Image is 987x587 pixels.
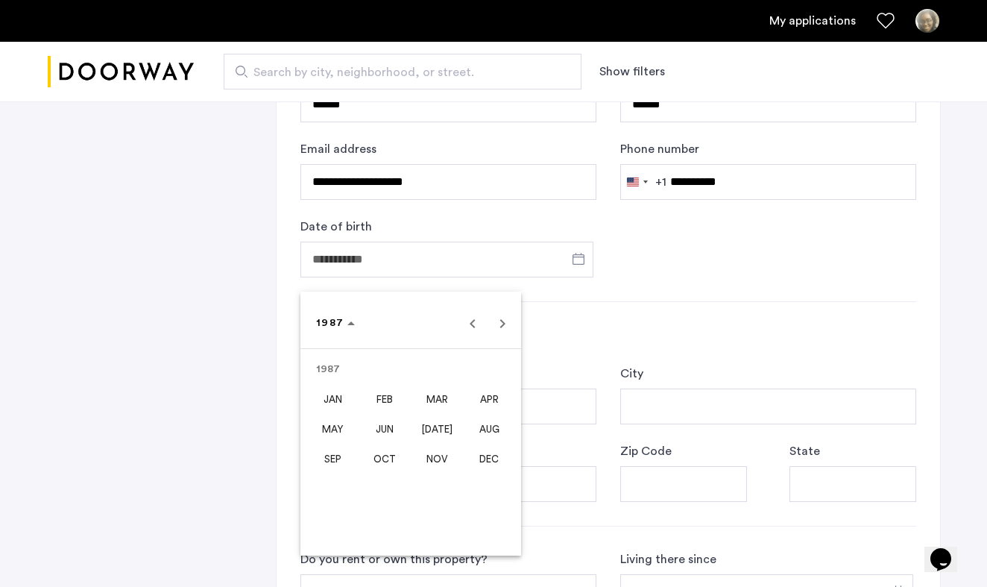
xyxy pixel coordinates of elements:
[309,445,356,472] span: SEP
[316,318,344,328] span: 1987
[414,386,461,412] span: MAR
[411,444,463,474] button: November 1987
[463,384,515,414] button: April 1987
[306,354,515,384] td: 1987
[309,386,356,412] span: JAN
[306,384,359,414] button: January 1987
[414,415,461,442] span: [DATE]
[466,445,513,472] span: DEC
[306,414,359,444] button: May 1987
[458,308,488,338] button: Previous year
[463,414,515,444] button: August 1987
[306,444,359,474] button: September 1987
[309,415,356,442] span: MAY
[362,386,409,412] span: FEB
[359,384,411,414] button: February 1987
[362,415,409,442] span: JUN
[466,415,513,442] span: AUG
[924,527,972,572] iframe: chat widget
[414,445,461,472] span: NOV
[359,444,411,474] button: October 1987
[463,444,515,474] button: December 1987
[310,310,361,336] button: Choose date
[411,414,463,444] button: July 1987
[411,384,463,414] button: March 1987
[466,386,513,412] span: APR
[488,308,517,338] button: Next year
[359,414,411,444] button: June 1987
[362,445,409,472] span: OCT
